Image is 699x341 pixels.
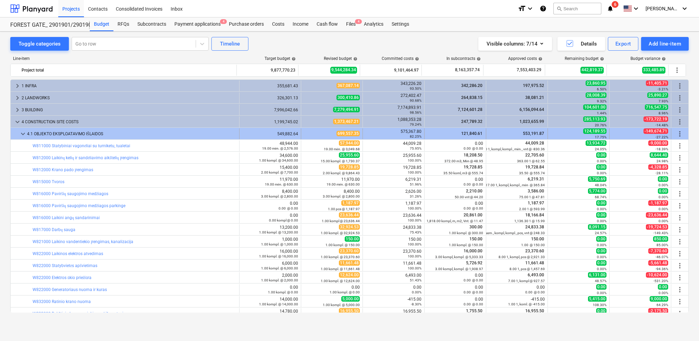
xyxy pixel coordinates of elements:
i: format_size [518,4,526,13]
small: 15.00 kompl. @ 1,730.37 [321,159,360,163]
small: 100.00% [408,242,421,246]
span: More actions [676,286,684,294]
span: 0.00 [596,152,606,158]
div: 1,199,745.02 [242,119,298,124]
div: 15,400.00 [242,165,298,175]
span: 6 [612,1,618,8]
span: More actions [676,226,684,234]
small: -27.22% [655,135,668,139]
span: 5,750.69 [588,176,606,182]
span: More actions [676,202,684,210]
span: More actions [676,118,684,126]
a: Analytics [360,17,388,31]
small: 2.00 1 @ 593.99 [519,207,545,211]
div: Export [615,39,631,48]
span: 0.00 [596,212,606,218]
small: 82.25% [410,135,421,138]
div: Add line-item [649,39,681,48]
div: 25,955.60 [366,153,421,163]
span: -23,636.44 [646,212,668,218]
small: 24.98% [657,159,668,163]
div: 326,301.13 [242,96,298,100]
small: 1.00 @ 150.00 [521,243,545,247]
a: W815000 Tvoros [33,179,64,184]
a: W817000 Darbų sauga [33,227,75,232]
span: 22,705.60 [525,153,545,157]
a: W816000 Paviršių saugojimo medžiagos parkinge [33,203,125,208]
div: 4.1 OBJEKTO EKSPLOATAVIMO IŠLAIDOS [27,128,236,139]
button: Export [608,37,639,51]
span: -4,328.85 [648,164,668,170]
span: 342,286.20 [461,83,483,88]
small: 3.00 kompl. @ 2,800.00 [323,194,360,198]
div: 34,600.00 [242,153,298,163]
iframe: Chat Widget [665,308,699,341]
span: 1,187.97 [341,200,360,206]
small: 79.24% [410,123,421,126]
div: Cash flow [312,17,342,31]
a: W822000 Laikinos elektros atvedimas [33,251,103,256]
span: 1,023,655.99 [519,119,545,124]
a: Income [289,17,312,31]
a: W816000 Paviršių saugojimo medžiagos [33,191,108,196]
small: 75.00 1 @ 47.81 [519,195,545,199]
span: 32,924.53 [339,224,360,230]
div: 19,728.85 [366,165,421,175]
span: 19,728.85 [339,164,360,170]
small: 0.00 @ 0.00 [464,147,483,150]
div: 549,882.64 [242,131,298,136]
span: keyboard_arrow_right [13,94,22,102]
div: 343,226.20 [366,81,421,91]
span: More actions [673,66,681,74]
small: -149.43% [653,231,668,235]
span: 3,586.00 [527,189,545,193]
span: help [599,57,604,61]
small: 19.00 mėn. @ 630.00 [265,182,298,186]
span: 0.00 [658,176,668,182]
small: 1.00 kompl. @ 34,600.00 [259,159,298,162]
span: 150.00 [469,237,483,241]
div: 1,088,353.28 [366,117,421,127]
span: 197,975.52 [522,83,545,88]
a: RFQs [113,17,133,31]
span: 716,547.75 [645,104,668,110]
small: 0.00% [659,207,668,211]
span: 1,373,467.21 [333,119,360,124]
span: keyboard_arrow_down [19,130,27,138]
div: 2,626.00 [366,189,421,199]
span: 850.00 [653,236,668,242]
span: More actions [676,154,684,162]
span: 0.00 [596,248,606,254]
div: 24,833.38 [366,225,421,235]
small: 1.00 kompl. @ 150.00 [326,243,360,247]
small: 0.00 @ 0.00 [279,206,298,210]
div: 355,681.43 [242,84,298,88]
span: -11,405.71 [646,80,668,86]
a: W812000 Laikinų kelių ir sandėliavimo aikštelių įrengimas [33,155,138,160]
small: -18.39% [655,147,668,151]
span: help [537,57,542,61]
div: FOREST GATE_ 2901901/2901902/2901903 [10,22,82,29]
small: 0.00% [659,219,668,223]
span: 44,009.28 [525,141,545,146]
div: 23,636.44 [366,213,421,223]
div: Remaining budget [565,56,604,61]
div: Settings [388,17,413,31]
span: 264,838.15 [461,95,483,100]
div: 7,996,042.66 [242,108,298,112]
small: 19.00 mėn. @ 3,049.68 [324,147,360,151]
span: 18,208.50 [463,153,483,157]
button: Search [553,3,601,14]
a: Budget [90,17,113,31]
span: More actions [676,274,684,282]
div: Target budget [265,56,296,61]
div: 3 BUILDING [22,104,236,115]
div: Committed costs [382,56,419,61]
div: 0.00 [427,177,483,187]
small: 0.00% [597,171,606,175]
span: 150.00 [530,237,545,241]
small: 8.96% [659,111,668,115]
span: -1,187.97 [648,200,668,206]
small: 9.32% [597,99,606,103]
